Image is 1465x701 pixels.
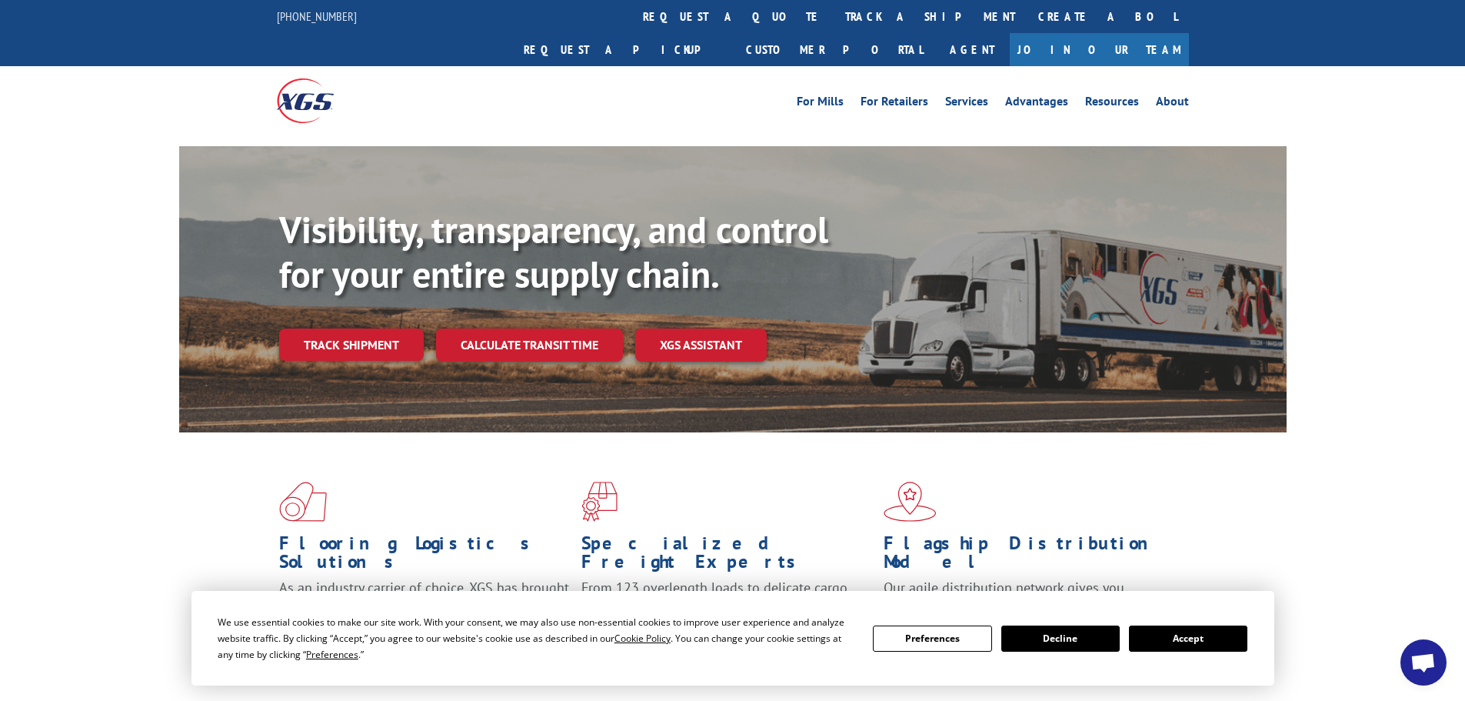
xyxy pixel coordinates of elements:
[1010,33,1189,66] a: Join Our Team
[884,534,1174,579] h1: Flagship Distribution Model
[614,632,671,645] span: Cookie Policy
[945,95,988,112] a: Services
[218,614,854,663] div: We use essential cookies to make our site work. With your consent, we may also use non-essential ...
[279,205,828,298] b: Visibility, transparency, and control for your entire supply chain.
[277,8,357,24] a: [PHONE_NUMBER]
[873,626,991,652] button: Preferences
[861,95,928,112] a: For Retailers
[306,648,358,661] span: Preferences
[581,482,618,522] img: xgs-icon-focused-on-flooring-red
[797,95,844,112] a: For Mills
[581,534,872,579] h1: Specialized Freight Experts
[1400,639,1447,686] div: Open chat
[436,329,623,362] a: Calculate transit time
[1005,95,1068,112] a: Advantages
[635,329,767,362] a: XGS ASSISTANT
[1129,626,1247,652] button: Accept
[1156,95,1189,112] a: About
[734,33,934,66] a: Customer Portal
[1001,626,1120,652] button: Decline
[279,329,424,361] a: Track shipment
[884,579,1167,615] span: Our agile distribution network gives you nationwide inventory management on demand.
[279,482,327,522] img: xgs-icon-total-supply-chain-intelligence-red
[1085,95,1139,112] a: Resources
[512,33,734,66] a: Request a pickup
[279,534,570,579] h1: Flooring Logistics Solutions
[934,33,1010,66] a: Agent
[581,579,872,647] p: From 123 overlength loads to delicate cargo, our experienced staff knows the best way to move you...
[884,482,937,522] img: xgs-icon-flagship-distribution-model-red
[279,579,569,633] span: As an industry carrier of choice, XGS has brought innovation and dedication to flooring logistics...
[191,591,1274,686] div: Cookie Consent Prompt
